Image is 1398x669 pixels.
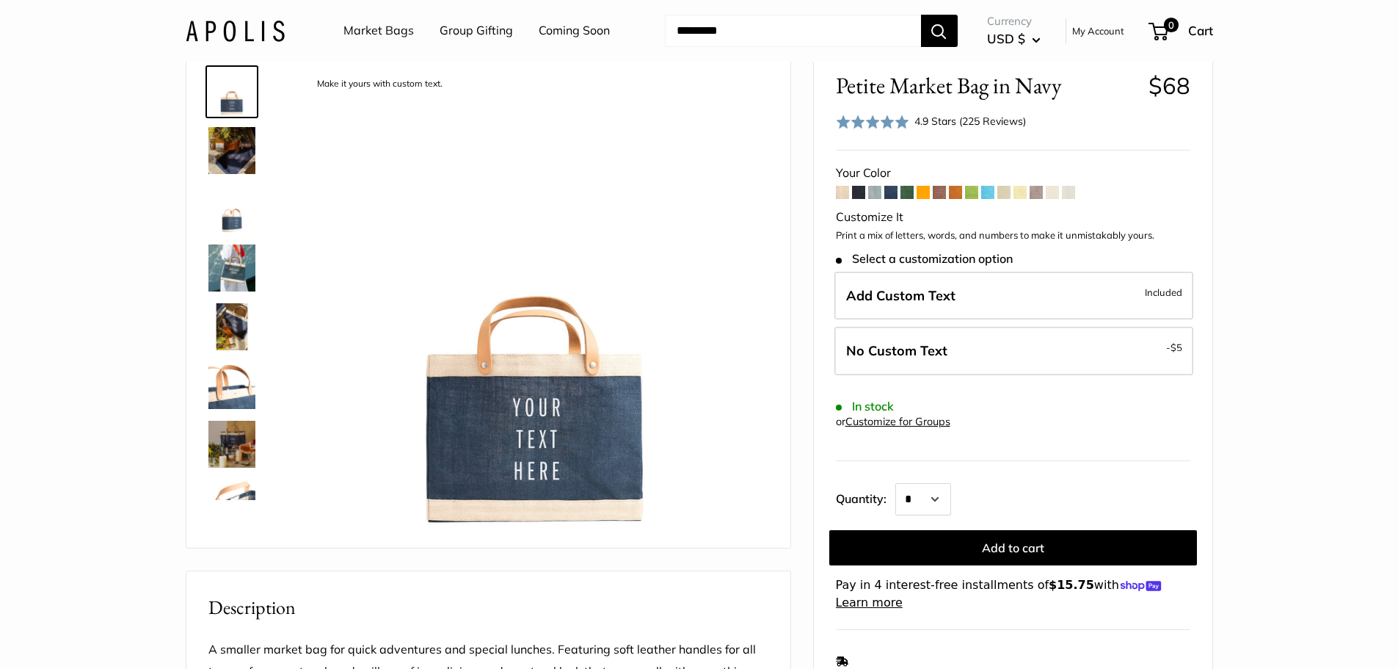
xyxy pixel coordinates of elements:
[343,20,414,42] a: Market Bags
[1163,18,1178,32] span: 0
[208,186,255,233] img: Petite Market Bag in Navy
[834,272,1193,320] label: Add Custom Text
[914,113,1026,129] div: 4.9 Stars (225 Reviews)
[205,124,258,177] a: Petite Market Bag in Navy
[208,127,255,174] img: Petite Market Bag in Navy
[208,245,255,292] img: Petite Market Bag in Navy
[987,27,1041,51] button: USD $
[440,20,513,42] a: Group Gifting
[208,421,255,468] img: Petite Market Bag in Navy
[987,31,1025,46] span: USD $
[1148,71,1190,100] span: $68
[208,593,768,622] h2: Description
[186,20,285,41] img: Apolis
[205,418,258,471] a: Petite Market Bag in Navy
[310,74,450,94] div: Make it yours with custom text.
[205,65,258,118] a: description_Make it yours with custom text.
[205,183,258,236] a: Petite Market Bag in Navy
[208,480,255,527] img: description_Inner pocket good for daily drivers.
[846,287,955,304] span: Add Custom Text
[836,111,1027,132] div: 4.9 Stars (225 Reviews)
[836,479,895,516] label: Quantity:
[829,530,1197,565] button: Add to cart
[987,11,1041,32] span: Currency
[1188,23,1213,38] span: Cart
[208,68,255,115] img: description_Make it yours with custom text.
[208,303,255,350] img: Petite Market Bag in Navy
[205,242,258,294] a: Petite Market Bag in Navy
[1145,283,1182,301] span: Included
[208,362,255,409] img: description_Super soft and durable leather handles.
[1166,339,1182,356] span: -
[836,399,894,413] span: In stock
[205,359,258,412] a: description_Super soft and durable leather handles.
[836,206,1190,228] div: Customize It
[304,68,768,533] img: description_Make it yours with custom text.
[205,477,258,529] a: description_Inner pocket good for daily drivers.
[1072,22,1124,40] a: My Account
[921,15,958,47] button: Search
[205,300,258,353] a: Petite Market Bag in Navy
[836,412,950,432] div: or
[836,228,1190,243] p: Print a mix of letters, words, and numbers to make it unmistakably yours.
[1150,19,1213,43] a: 0 Cart
[834,327,1193,375] label: Leave Blank
[539,20,610,42] a: Coming Soon
[836,162,1190,184] div: Your Color
[665,15,921,47] input: Search...
[845,415,950,428] a: Customize for Groups
[836,252,1013,266] span: Select a customization option
[1171,341,1182,353] span: $5
[836,72,1137,99] span: Petite Market Bag in Navy
[846,342,947,359] span: No Custom Text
